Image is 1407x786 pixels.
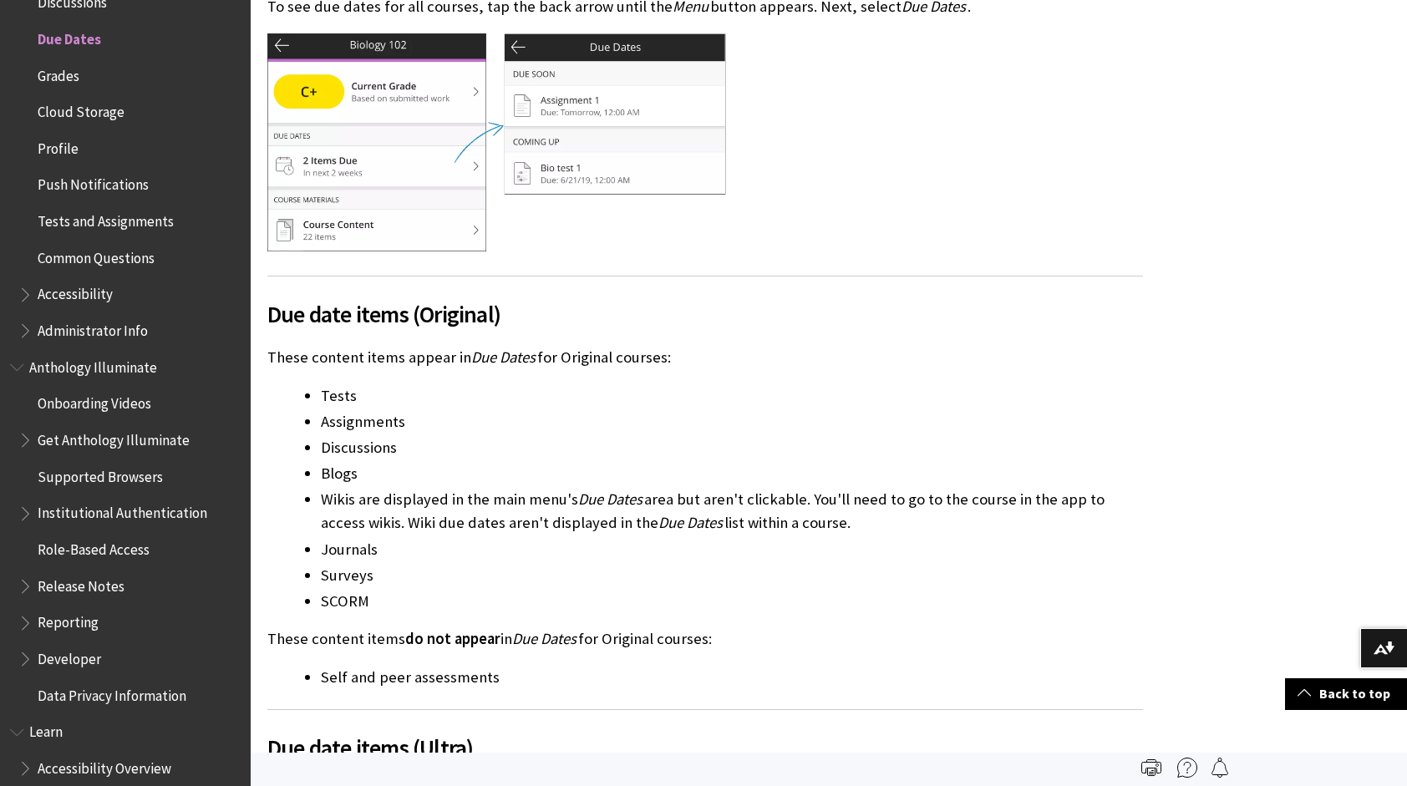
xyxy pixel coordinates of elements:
span: Developer [38,645,101,667]
span: Reporting [38,609,99,631]
span: Accessibility Overview [38,754,171,777]
li: SCORM [321,590,1143,613]
img: More help [1177,758,1197,778]
span: Due date items (Ultra) [267,730,1143,765]
span: Get Anthology Illuminate [38,426,190,449]
span: Onboarding Videos [38,390,151,413]
li: Wikis are displayed in the main menu's area but aren't clickable. You'll need to go to the course... [321,488,1143,535]
li: Discussions [321,436,1143,459]
li: Blogs [321,462,1143,485]
span: Grades [38,62,79,84]
span: Due date items (Original) [267,297,1143,332]
span: Cloud Storage [38,98,124,120]
span: Administrator Info [38,317,148,339]
li: Tests [321,384,1143,408]
p: These content items appear in for Original courses: [267,347,1143,368]
span: Role-Based Access [38,535,150,558]
span: Due Dates [578,489,643,509]
p: These content items in for Original courses: [267,628,1143,650]
img: Follow this page [1210,758,1230,778]
img: Print [1141,758,1161,778]
span: Profile [38,134,79,157]
nav: Book outline for Anthology Illuminate [10,353,241,710]
span: Data Privacy Information [38,682,186,704]
span: Tests and Assignments [38,207,174,230]
span: Common Questions [38,244,155,266]
span: Supported Browsers [38,463,163,485]
a: Back to top [1285,678,1407,709]
span: Due Dates [512,629,577,648]
span: Push Notifications [38,171,149,194]
li: Assignments [321,410,1143,434]
span: Accessibility [38,281,113,303]
span: Learn [29,718,63,741]
li: Self and peer assessments [321,666,1143,689]
span: Due Dates [38,25,101,48]
span: Anthology Illuminate [29,353,157,376]
span: Institutional Authentication [38,499,207,522]
span: Release Notes [38,572,124,595]
span: do not appear [405,629,500,648]
span: Due Dates [471,347,536,367]
li: Surveys [321,564,1143,587]
span: Due Dates [658,513,723,532]
li: Journals [321,538,1143,561]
